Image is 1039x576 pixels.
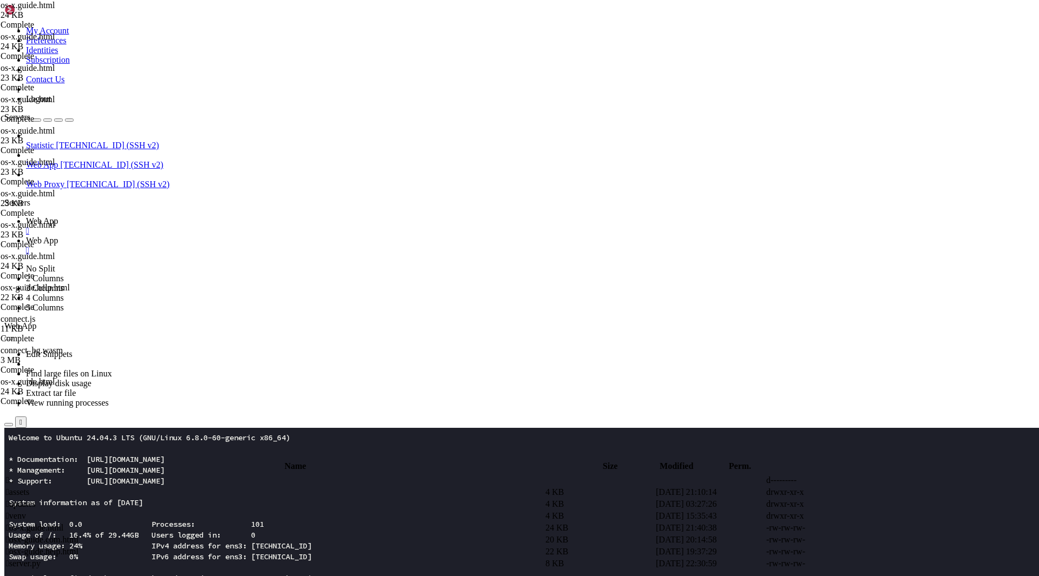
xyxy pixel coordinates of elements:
x-row: Enable ESM Apps to receive additional future security updates. [4,253,898,264]
span: os-x.guide.html [1,32,55,41]
x-row: [URL][DOMAIN_NAME] [4,177,898,188]
x-row: Usage of /: 16.4% of 29.44GB Users logged in: 0 [4,102,898,112]
div: Complete [1,302,109,312]
span: connect_bg.wasm [1,346,109,365]
span: os-x.guide.html [1,1,109,20]
span: os-x.guide.html [1,63,55,72]
div: (16, 29) [74,318,78,329]
x-row: To see these additional updates run: apt list --upgradable [4,231,898,242]
x-row: * Support: [URL][DOMAIN_NAME] [4,48,898,58]
x-row: Expanded Security Maintenance for Applications is not enabled. [4,199,898,210]
span: os-x.guide.html [1,126,55,135]
x-row: *** System restart required *** [4,296,898,307]
x-row: System information as of [DATE] [4,69,898,80]
span: os-x.guide.html [1,251,109,271]
div: 23 KB [1,136,109,145]
span: os-x.guide.html [1,63,109,83]
span: os-x.guide.html [1,95,109,114]
span: os-x.guide.html [1,220,109,240]
x-row: root@s168539:~# [4,318,898,329]
div: 23 KB [1,198,109,208]
div: Complete [1,208,109,218]
div: Complete [1,114,109,124]
x-row: * Strictly confined Kubernetes makes edge and IoT secure. Learn how MicroK8s [4,145,898,156]
div: Complete [1,177,109,187]
span: os-x.guide.html [1,1,55,10]
x-row: just raised the bar for easy, resilient and secure K8s cluster deployment. [4,156,898,167]
x-row: See [URL][DOMAIN_NAME] or run: sudo pro status [4,264,898,275]
span: os-x.guide.html [1,95,55,104]
span: connect.js [1,314,35,323]
div: Complete [1,51,109,61]
x-row: Memory usage: 24% IPv4 address for ens3: [TECHNICAL_ID] [4,112,898,123]
span: os-x.guide.html [1,189,109,208]
span: os-x.guide.html [1,377,55,386]
x-row: Last login: [DATE] from [TECHNICAL_ID] [4,307,898,318]
span: connect_bg.wasm [1,346,63,355]
div: 23 KB [1,230,109,240]
x-row: 13 updates can be applied immediately. [4,221,898,231]
div: Complete [1,145,109,155]
span: connect.js [1,314,109,334]
x-row: Swap usage: 0% IPv6 address for ens3: [TECHNICAL_ID] [4,123,898,134]
div: 11 KB [1,324,109,334]
span: osx-guide.help.html [1,283,109,302]
div: Complete [1,240,109,249]
div: Complete [1,271,109,281]
span: os-x.guide.html [1,126,109,145]
span: os-x.guide.html [1,157,55,167]
span: os-x.guide.html [1,157,109,177]
div: 23 KB [1,104,109,114]
div: Complete [1,396,109,406]
span: os-x.guide.html [1,251,55,261]
div: 24 KB [1,261,109,271]
div: 24 KB [1,10,109,20]
div: 23 KB [1,167,109,177]
span: os-x.guide.html [1,377,109,396]
div: Complete [1,334,109,343]
div: Complete [1,83,109,92]
div: 24 KB [1,42,109,51]
x-row: * Documentation: [URL][DOMAIN_NAME] [4,26,898,37]
div: 24 KB [1,387,109,396]
div: 22 KB [1,293,109,302]
span: os-x.guide.html [1,189,55,198]
span: osx-guide.help.html [1,283,70,292]
x-row: Welcome to Ubuntu 24.04.3 LTS (GNU/Linux 6.8.0-60-generic x86_64) [4,4,898,15]
div: 23 KB [1,73,109,83]
div: Complete [1,365,109,375]
div: Complete [1,20,109,30]
div: 3 MB [1,355,109,365]
x-row: * Management: [URL][DOMAIN_NAME] [4,37,898,48]
span: os-x.guide.html [1,32,109,51]
x-row: System load: 0.0 Processes: 101 [4,91,898,102]
span: os-x.guide.html [1,220,55,229]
